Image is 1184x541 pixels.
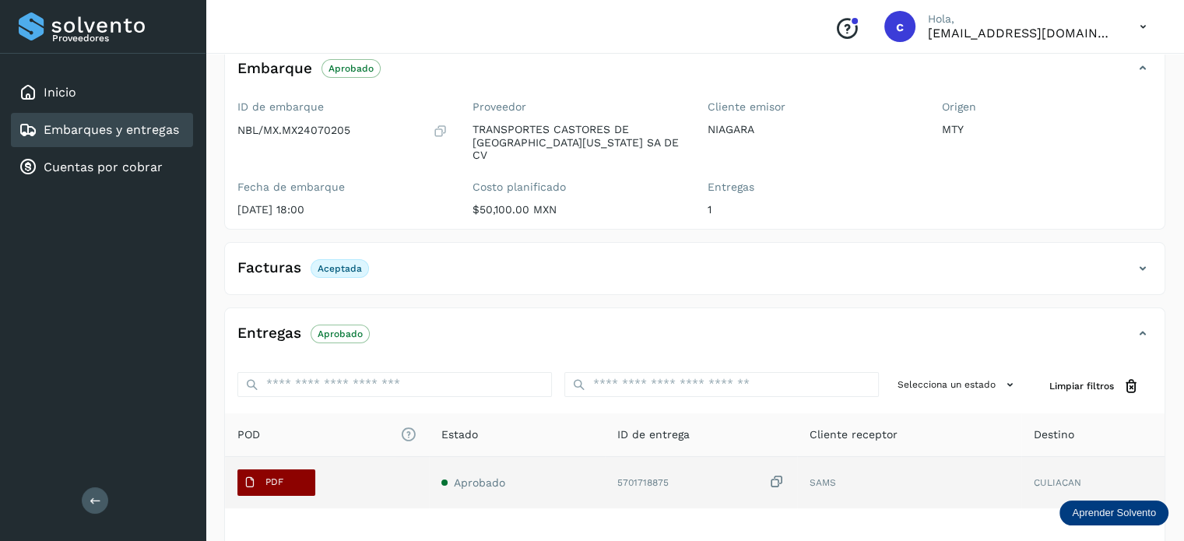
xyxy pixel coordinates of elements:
p: TRANSPORTES CASTORES DE [GEOGRAPHIC_DATA][US_STATE] SA DE CV [473,123,683,162]
div: 5701718875 [617,474,785,490]
td: SAMS [797,457,1021,508]
span: POD [237,427,416,443]
span: Destino [1034,427,1074,443]
span: Estado [441,427,478,443]
div: EntregasAprobado [225,321,1165,360]
p: 1 [708,203,918,216]
p: cuentasespeciales8_met@castores.com.mx [928,26,1115,40]
label: Fecha de embarque [237,181,448,194]
p: NIAGARA [708,123,918,136]
a: Inicio [44,85,76,100]
p: Aprobado [318,328,363,339]
p: Aprender Solvento [1072,507,1156,519]
h4: Facturas [237,259,301,277]
div: Inicio [11,76,193,110]
h4: Entregas [237,325,301,343]
p: MTY [942,123,1152,136]
p: Hola, [928,12,1115,26]
button: Limpiar filtros [1037,372,1152,401]
label: Proveedor [473,100,683,114]
a: Cuentas por cobrar [44,160,163,174]
div: Embarques y entregas [11,113,193,147]
a: Embarques y entregas [44,122,179,137]
td: CULIACAN [1021,457,1165,508]
p: PDF [265,476,283,487]
span: Limpiar filtros [1049,379,1114,393]
span: ID de entrega [617,427,690,443]
p: Aceptada [318,263,362,274]
p: NBL/MX.MX24070205 [237,124,350,137]
div: Cuentas por cobrar [11,150,193,184]
h4: Embarque [237,60,312,78]
p: $50,100.00 MXN [473,203,683,216]
label: Costo planificado [473,181,683,194]
button: PDF [237,469,315,496]
label: Origen [942,100,1152,114]
div: FacturasAceptada [225,255,1165,294]
div: EmbarqueAprobado [225,55,1165,94]
label: ID de embarque [237,100,448,114]
div: Aprender Solvento [1059,501,1168,525]
span: Aprobado [454,476,505,489]
label: Cliente emisor [708,100,918,114]
span: Cliente receptor [810,427,898,443]
label: Entregas [708,181,918,194]
button: Selecciona un estado [891,372,1024,398]
p: Proveedores [52,33,187,44]
p: [DATE] 18:00 [237,203,448,216]
p: Aprobado [328,63,374,74]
